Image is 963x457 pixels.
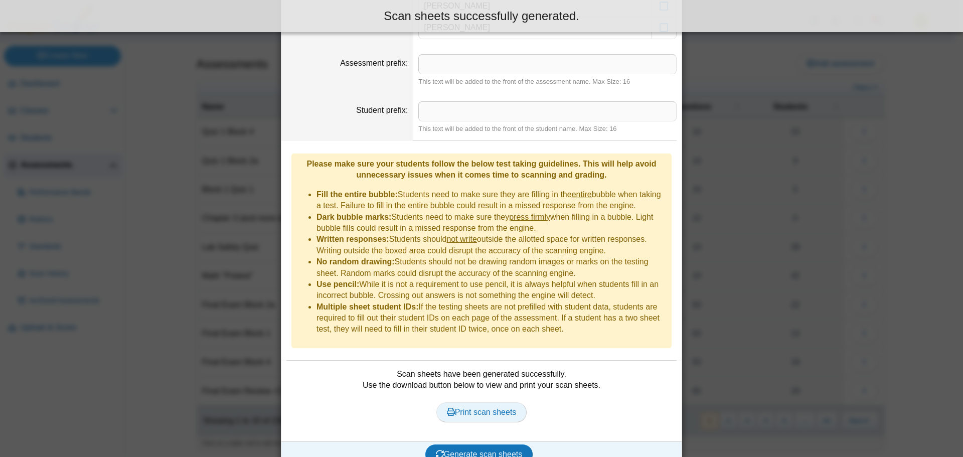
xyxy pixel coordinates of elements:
li: Students should outside the allotted space for written responses. Writing outside the boxed area ... [316,234,667,256]
li: Students need to make sure they when filling in a bubble. Light bubble fills could result in a mi... [316,212,667,234]
label: Student prefix [356,106,408,114]
a: Print scan sheets [436,402,527,422]
b: Dark bubble marks: [316,213,391,221]
span: Print scan sheets [447,408,517,416]
li: Students should not be drawing random images or marks on the testing sheet. Random marks could di... [316,256,667,279]
b: Use pencil: [316,280,359,288]
b: Multiple sheet student IDs: [316,302,419,311]
b: Written responses: [316,235,389,243]
li: While it is not a requirement to use pencil, it is always helpful when students fill in an incorr... [316,279,667,301]
div: Scan sheets successfully generated. [8,8,955,25]
u: press firmly [509,213,550,221]
li: Students need to make sure they are filling in the bubble when taking a test. Failure to fill in ... [316,189,667,212]
label: Assessment prefix [340,59,408,67]
u: not write [446,235,476,243]
b: Fill the entire bubble: [316,190,398,199]
u: entire [572,190,592,199]
b: Please make sure your students follow the below test taking guidelines. This will help avoid unne... [306,160,656,179]
div: This text will be added to the front of the student name. Max Size: 16 [418,124,677,133]
li: If the testing sheets are not prefilled with student data, students are required to fill out thei... [316,301,667,335]
b: No random drawing: [316,257,395,266]
div: This text will be added to the front of the assessment name. Max Size: 16 [418,77,677,86]
div: Scan sheets have been generated successfully. Use the download button below to view and print you... [286,369,677,434]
